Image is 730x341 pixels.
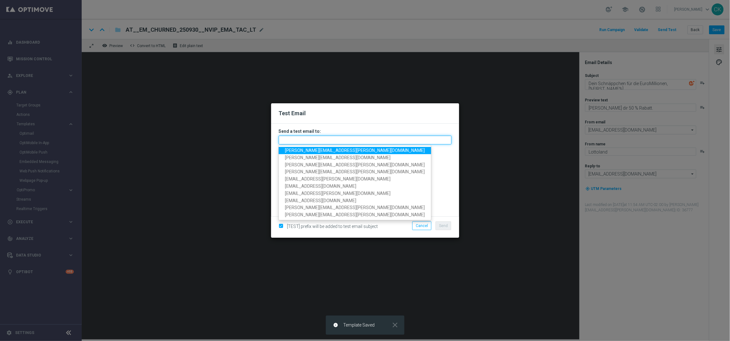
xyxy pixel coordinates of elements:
span: [PERSON_NAME][EMAIL_ADDRESS][PERSON_NAME][DOMAIN_NAME] [285,148,425,153]
a: [EMAIL_ADDRESS][DOMAIN_NAME] [279,183,431,190]
span: [PERSON_NAME][EMAIL_ADDRESS][PERSON_NAME][DOMAIN_NAME] [285,212,425,217]
span: [PERSON_NAME][EMAIL_ADDRESS][DOMAIN_NAME] [285,155,391,160]
a: [PERSON_NAME][EMAIL_ADDRESS][PERSON_NAME][DOMAIN_NAME] [279,147,431,154]
span: [EMAIL_ADDRESS][DOMAIN_NAME] [285,184,356,189]
a: [PERSON_NAME][EMAIL_ADDRESS][PERSON_NAME][DOMAIN_NAME] [279,211,431,219]
span: [EMAIL_ADDRESS][PERSON_NAME][DOMAIN_NAME] [285,191,391,196]
button: Send [436,221,451,230]
a: [EMAIL_ADDRESS][PERSON_NAME][DOMAIN_NAME] [279,190,431,197]
a: [PERSON_NAME][EMAIL_ADDRESS][DOMAIN_NAME] [279,154,431,161]
span: Send [439,224,448,228]
span: Template Saved [343,322,375,328]
span: [PERSON_NAME][EMAIL_ADDRESS][PERSON_NAME][DOMAIN_NAME] [285,162,425,167]
a: [EMAIL_ADDRESS][PERSON_NAME][DOMAIN_NAME] [279,176,431,183]
i: info [333,322,338,327]
h2: Test Email [279,110,452,117]
a: [PERSON_NAME][EMAIL_ADDRESS][PERSON_NAME][DOMAIN_NAME] [279,204,431,211]
a: [PERSON_NAME][EMAIL_ADDRESS][PERSON_NAME][DOMAIN_NAME] [279,168,431,176]
h3: Send a test email to: [279,128,452,134]
a: [EMAIL_ADDRESS][DOMAIN_NAME] [279,197,431,204]
i: close [391,321,399,329]
button: Cancel [412,221,431,230]
span: [TEST] prefix will be added to test email subject [287,224,378,229]
button: close [391,322,399,327]
span: [EMAIL_ADDRESS][DOMAIN_NAME] [285,198,356,203]
span: [EMAIL_ADDRESS][PERSON_NAME][DOMAIN_NAME] [285,176,391,181]
a: [PERSON_NAME][EMAIL_ADDRESS][PERSON_NAME][DOMAIN_NAME] [279,161,431,168]
span: [PERSON_NAME][EMAIL_ADDRESS][PERSON_NAME][DOMAIN_NAME] [285,205,425,210]
span: [PERSON_NAME][EMAIL_ADDRESS][PERSON_NAME][DOMAIN_NAME] [285,169,425,174]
